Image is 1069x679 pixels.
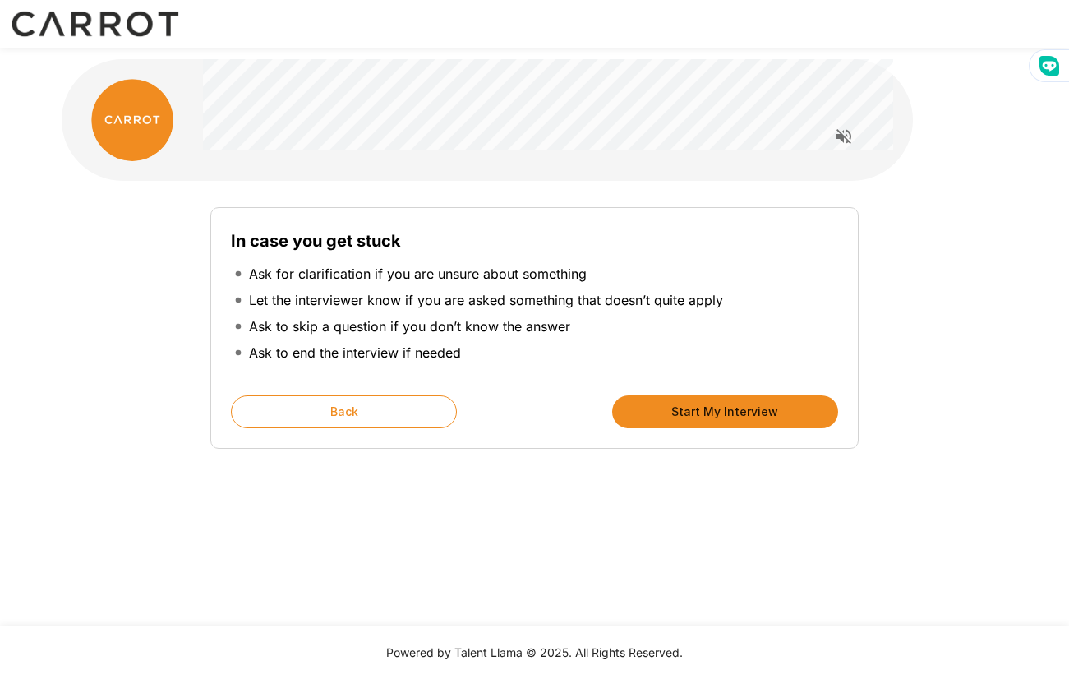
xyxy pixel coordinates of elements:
p: Powered by Talent Llama © 2025. All Rights Reserved. [20,644,1049,661]
button: Start My Interview [612,395,838,428]
p: Ask for clarification if you are unsure about something [249,264,587,284]
p: Ask to end the interview if needed [249,343,461,363]
button: Read questions aloud [827,120,860,153]
button: Back [231,395,457,428]
b: In case you get stuck [231,231,401,251]
p: Ask to skip a question if you don’t know the answer [249,316,570,336]
img: carrot_logo.png [91,79,173,161]
p: Let the interviewer know if you are asked something that doesn’t quite apply [249,290,723,310]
